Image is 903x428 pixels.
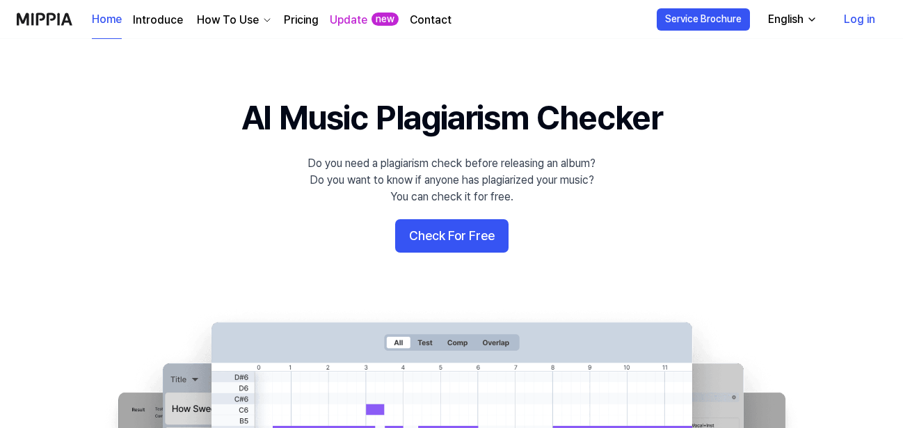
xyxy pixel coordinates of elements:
[765,11,806,28] div: English
[241,95,662,141] h1: AI Music Plagiarism Checker
[395,219,509,253] button: Check For Free
[133,12,183,29] a: Introduce
[194,12,273,29] button: How To Use
[371,13,399,26] div: new
[657,8,750,31] button: Service Brochure
[410,12,452,29] a: Contact
[194,12,262,29] div: How To Use
[757,6,826,33] button: English
[330,12,367,29] a: Update
[92,1,122,39] a: Home
[307,155,596,205] div: Do you need a plagiarism check before releasing an album? Do you want to know if anyone has plagi...
[284,12,319,29] a: Pricing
